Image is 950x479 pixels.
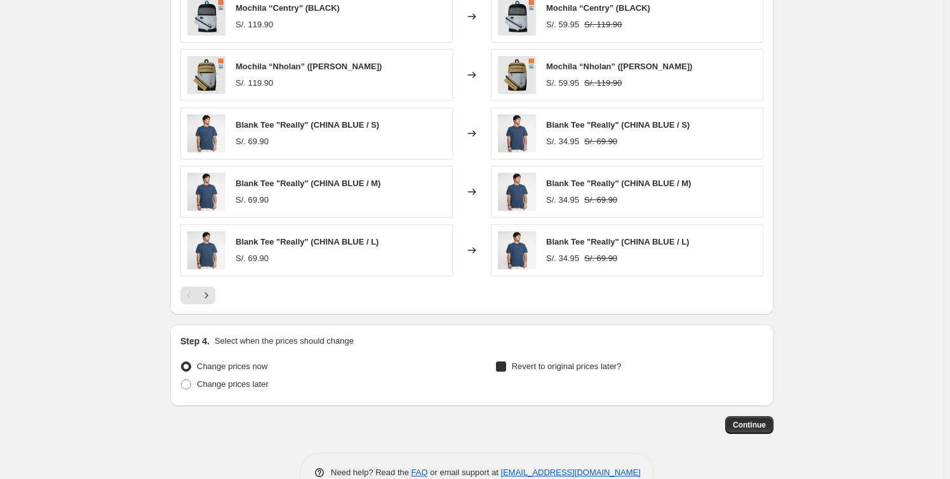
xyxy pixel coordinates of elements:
img: Nholan1_80x.jpg [498,56,536,94]
button: Continue [725,416,773,434]
h2: Step 4. [180,335,210,347]
img: Blank_Tee_Really_China_Blue_1_80x.jpg [187,173,225,211]
span: Blank Tee "Really" (CHINA BLUE / S) [546,120,690,130]
img: Blank_Tee_Really_China_Blue_1_80x.jpg [187,231,225,269]
span: Mochila “Centry” (BLACK) [236,3,340,13]
span: Mochila “Centry” (BLACK) [546,3,650,13]
img: Blank_Tee_Really_China_Blue_1_80x.jpg [498,231,536,269]
nav: Pagination [180,287,215,304]
span: Blank Tee "Really" (CHINA BLUE / S) [236,120,379,130]
span: or email support at [428,468,501,477]
strike: S/. 69.90 [584,252,617,265]
div: S/. 59.95 [546,77,579,90]
span: Mochila “Nholan” ([PERSON_NAME]) [546,62,692,71]
span: Change prices now [197,361,267,371]
strike: S/. 69.90 [584,135,617,148]
span: Blank Tee "Really" (CHINA BLUE / L) [546,237,689,246]
span: Revert to original prices later? [512,361,622,371]
strike: S/. 119.90 [584,18,622,31]
div: S/. 34.95 [546,135,579,148]
div: S/. 69.90 [236,194,269,206]
img: Blank_Tee_Really_China_Blue_1_80x.jpg [498,173,536,211]
span: Change prices later [197,379,269,389]
div: S/. 69.90 [236,252,269,265]
div: S/. 34.95 [546,194,579,206]
div: S/. 59.95 [546,18,579,31]
a: FAQ [411,468,428,477]
img: Blank_Tee_Really_China_Blue_1_80x.jpg [187,114,225,152]
span: Blank Tee "Really" (CHINA BLUE / L) [236,237,378,246]
div: S/. 34.95 [546,252,579,265]
div: S/. 119.90 [236,18,273,31]
img: Blank_Tee_Really_China_Blue_1_80x.jpg [498,114,536,152]
span: Need help? Read the [331,468,411,477]
span: Blank Tee "Really" (CHINA BLUE / M) [546,179,691,188]
span: Continue [733,420,766,430]
div: S/. 119.90 [236,77,273,90]
span: Mochila “Nholan” ([PERSON_NAME]) [236,62,382,71]
button: Next [197,287,215,304]
strike: S/. 69.90 [584,194,617,206]
div: S/. 69.90 [236,135,269,148]
a: [EMAIL_ADDRESS][DOMAIN_NAME] [501,468,641,477]
img: Nholan1_80x.jpg [187,56,225,94]
p: Select when the prices should change [215,335,354,347]
span: Blank Tee "Really" (CHINA BLUE / M) [236,179,380,188]
strike: S/. 119.90 [584,77,622,90]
